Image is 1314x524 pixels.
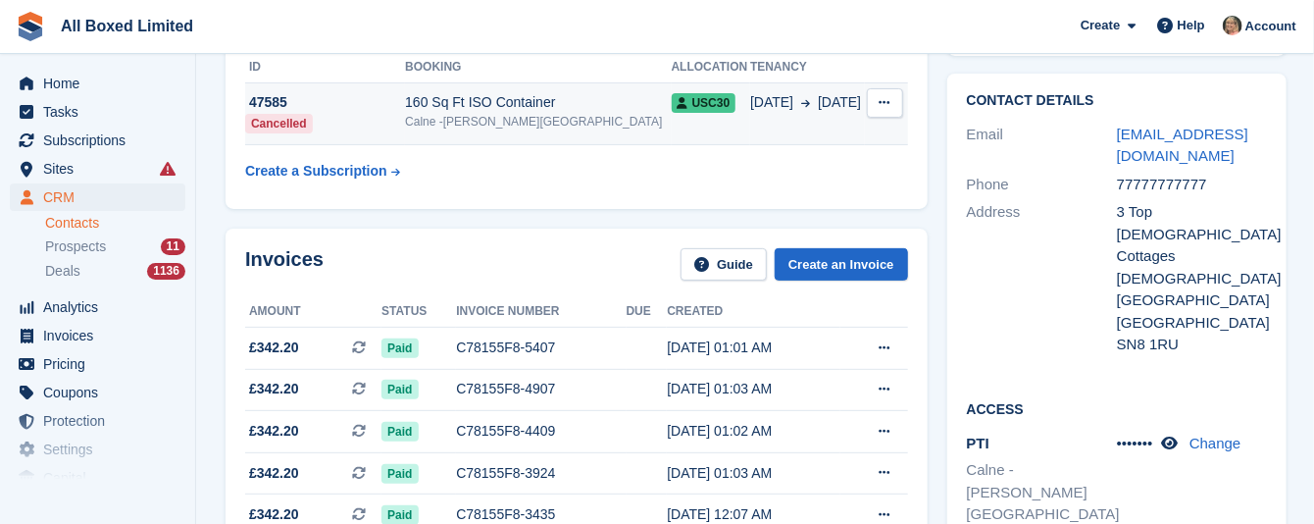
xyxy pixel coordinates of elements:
[45,262,80,281] span: Deals
[45,237,106,256] span: Prospects
[10,183,185,211] a: menu
[43,322,161,349] span: Invoices
[627,296,668,328] th: Due
[405,113,671,131] div: Calne -[PERSON_NAME][GEOGRAPHIC_DATA]
[43,98,161,126] span: Tasks
[10,436,185,463] a: menu
[967,398,1268,418] h2: Access
[818,92,861,113] span: [DATE]
[456,379,626,399] div: C78155F8-4907
[1117,289,1267,312] div: [GEOGRAPHIC_DATA]
[381,296,456,328] th: Status
[43,293,161,321] span: Analytics
[750,52,865,83] th: Tenancy
[10,98,185,126] a: menu
[1245,17,1296,36] span: Account
[681,248,767,281] a: Guide
[10,70,185,97] a: menu
[43,127,161,154] span: Subscriptions
[1117,435,1153,451] span: •••••••
[750,92,793,113] span: [DATE]
[1178,16,1205,35] span: Help
[1117,268,1267,290] div: [DEMOGRAPHIC_DATA]
[667,421,839,442] div: [DATE] 01:02 AM
[43,70,161,97] span: Home
[249,338,299,358] span: £342.20
[405,92,671,113] div: 160 Sq Ft ISO Container
[245,114,313,133] div: Cancelled
[1223,16,1242,35] img: Sandie Mills
[672,52,750,83] th: Allocation
[1117,126,1248,165] a: [EMAIL_ADDRESS][DOMAIN_NAME]
[43,155,161,183] span: Sites
[245,161,387,182] div: Create a Subscription
[381,422,418,442] span: Paid
[43,379,161,406] span: Coupons
[1117,334,1267,356] div: SN8 1RU
[10,464,185,492] a: menu
[249,421,299,442] span: £342.20
[43,183,161,211] span: CRM
[245,92,405,113] div: 47585
[245,52,405,83] th: ID
[43,350,161,378] span: Pricing
[10,293,185,321] a: menu
[967,174,1117,196] div: Phone
[456,296,626,328] th: Invoice number
[667,338,839,358] div: [DATE] 01:01 AM
[405,52,671,83] th: Booking
[967,201,1117,356] div: Address
[10,407,185,435] a: menu
[967,435,989,451] span: PTI
[147,263,185,280] div: 1136
[381,339,418,358] span: Paid
[456,463,626,484] div: C78155F8-3924
[45,214,185,233] a: Contacts
[45,261,185,282] a: Deals 1136
[667,379,839,399] div: [DATE] 01:03 AM
[381,464,418,484] span: Paid
[775,248,908,281] a: Create an Invoice
[1117,312,1267,335] div: [GEOGRAPHIC_DATA]
[1081,16,1120,35] span: Create
[16,12,45,41] img: stora-icon-8386f47178a22dfd0bd8f6a31ec36ba5ce8667c1dd55bd0f319d3a0aa187defe.svg
[10,127,185,154] a: menu
[667,463,839,484] div: [DATE] 01:03 AM
[43,436,161,463] span: Settings
[245,153,400,189] a: Create a Subscription
[249,379,299,399] span: £342.20
[245,248,324,281] h2: Invoices
[456,338,626,358] div: C78155F8-5407
[456,421,626,442] div: C78155F8-4409
[967,124,1117,168] div: Email
[10,155,185,183] a: menu
[1117,201,1267,268] div: 3 Top [DEMOGRAPHIC_DATA] Cottages
[10,322,185,349] a: menu
[672,93,736,113] span: USC30
[10,350,185,378] a: menu
[967,93,1268,109] h2: Contact Details
[245,296,381,328] th: Amount
[43,407,161,435] span: Protection
[160,161,176,177] i: Smart entry sync failures have occurred
[1189,435,1241,451] a: Change
[249,463,299,484] span: £342.20
[381,380,418,399] span: Paid
[1117,174,1267,196] div: 77777777777
[10,379,185,406] a: menu
[53,10,201,42] a: All Boxed Limited
[161,238,185,255] div: 11
[45,236,185,257] a: Prospects 11
[43,464,161,492] span: Capital
[667,296,839,328] th: Created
